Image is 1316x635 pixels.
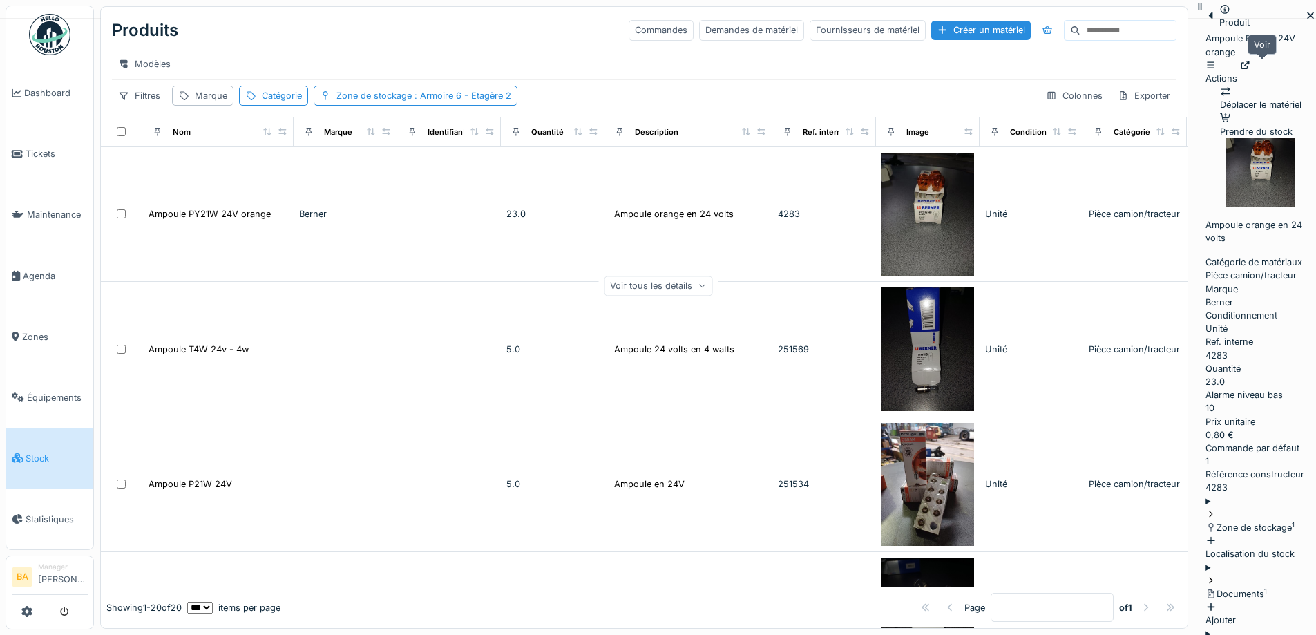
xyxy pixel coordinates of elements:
[1089,207,1181,220] div: Pièce camion/tracteur
[26,147,88,160] span: Tickets
[195,89,227,102] div: Marque
[1205,481,1316,494] div: 4283
[336,89,511,102] div: Zone de stockage
[1205,521,1316,534] div: Zone de stockage
[1205,375,1316,388] div: 23.0
[778,477,870,491] div: 251534
[1219,16,1250,29] div: Produit
[22,330,88,343] span: Zones
[428,126,495,138] div: Identifiant interne
[931,21,1031,39] div: Créer un matériel
[26,513,88,526] span: Statistiques
[1205,428,1316,442] div: 0,80 €
[26,452,88,465] span: Stock
[985,477,1078,491] div: Unité
[38,562,88,572] div: Manager
[1205,415,1316,428] div: Prix unitaire
[12,562,88,595] a: BA Manager[PERSON_NAME]
[112,86,166,106] div: Filtres
[506,477,599,491] div: 5.0
[614,343,734,356] div: Ampoule 24 volts en 4 watts
[24,86,88,99] span: Dashboard
[1205,283,1316,296] div: Marque
[149,207,271,220] div: Ampoule PY21W 24V orange
[531,126,564,138] div: Quantité
[635,126,678,138] div: Description
[906,126,929,138] div: Image
[604,276,712,296] div: Voir tous les détails
[1220,112,1301,138] div: Prendre du stock
[1205,561,1316,627] summary: Documents1Ajouter
[6,245,93,306] a: Agenda
[1248,35,1277,55] div: Voir
[881,423,974,547] img: Ampoule P21W 24V
[262,89,302,102] div: Catégorie
[112,54,177,74] div: Modèles
[778,343,870,356] div: 251569
[1205,269,1316,282] div: Pièce camion/tracteur
[27,208,88,221] span: Maintenance
[23,269,88,283] span: Agenda
[6,124,93,184] a: Tickets
[173,126,191,138] div: Nom
[6,367,93,428] a: Équipements
[506,207,599,220] div: 23.0
[614,207,734,220] div: Ampoule orange en 24 volts
[985,343,1078,356] div: Unité
[6,63,93,124] a: Dashboard
[881,153,974,276] img: Ampoule PY21W 24V orange
[1112,86,1176,106] div: Exporter
[1114,126,1150,138] div: Catégorie
[1264,587,1267,595] sup: 1
[1292,521,1295,529] sup: 1
[6,306,93,367] a: Zones
[1040,86,1109,106] div: Colonnes
[985,207,1078,220] div: Unité
[6,428,93,489] a: Stock
[1089,343,1181,356] div: Pièce camion/tracteur
[1205,468,1316,481] div: Référence constructeur
[6,489,93,549] a: Statistiques
[1205,256,1316,269] div: Catégorie de matériaux
[12,567,32,587] li: BA
[881,287,974,411] img: Ampoule T4W 24v - 4w
[1205,600,1316,627] div: Ajouter
[1205,534,1295,560] div: Localisation du stock
[27,391,88,404] span: Équipements
[1205,309,1316,322] div: Conditionnement
[1205,388,1316,401] div: Alarme niveau bas
[803,126,846,138] div: Ref. interne
[6,184,93,245] a: Maintenance
[1226,138,1295,207] img: Ampoule PY21W 24V orange
[778,207,870,220] div: 4283
[324,126,352,138] div: Marque
[112,12,178,48] div: Produits
[1205,495,1316,561] summary: Zone de stockage1Localisation du stock
[1010,126,1076,138] div: Conditionnement
[1205,442,1316,455] div: Commande par défaut
[1205,322,1316,335] div: Unité
[412,91,511,101] span: : Armoire 6 - Etagère 2
[1205,362,1316,375] div: Quantité
[1205,349,1316,362] div: 4283
[187,601,280,614] div: items per page
[1205,587,1316,600] div: Documents
[614,477,685,491] div: Ampoule en 24V
[1205,218,1316,245] div: Ampoule orange en 24 volts
[964,601,985,614] div: Page
[1205,32,1316,85] div: Ampoule PY21W 24V orange
[1119,601,1132,614] strong: of 1
[1205,401,1316,415] div: 10
[629,20,694,40] div: Commandes
[299,207,392,220] div: Berner
[29,14,70,55] img: Badge_color-CXgf-gQk.svg
[1205,335,1316,348] div: Ref. interne
[506,343,599,356] div: 5.0
[149,477,232,491] div: Ampoule P21W 24V
[810,20,926,40] div: Fournisseurs de matériel
[1205,59,1237,85] div: Actions
[1089,477,1181,491] div: Pièce camion/tracteur
[1205,455,1316,468] div: 1
[1220,85,1301,111] div: Déplacer le matériel
[38,562,88,591] li: [PERSON_NAME]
